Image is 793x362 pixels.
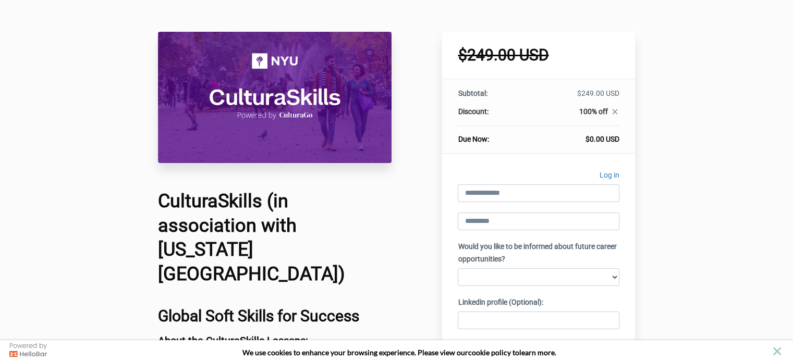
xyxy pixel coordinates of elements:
strong: to [513,348,519,357]
label: When do you expect to graduate? [458,340,566,352]
span: Subtotal: [458,89,487,97]
span: We use cookies to enhance your browsing experience. Please view our [242,348,468,357]
span: 100% off [579,107,608,116]
th: Due Now: [458,126,526,145]
img: 31710be-8b5f-527-66b4-0ce37cce11c4_CulturaSkills_NYU_Course_Header_Image.png [158,32,392,163]
b: Global Soft Skills for Success [158,307,359,325]
label: Would you like to be informed about future career opportunities? [458,241,619,266]
i: close [611,107,619,116]
h3: About the CulturaSkills Lessons: [158,335,392,346]
h1: $249.00 USD [458,47,619,63]
button: close [771,345,784,358]
a: Log in [600,169,619,184]
a: cookie policy [468,348,511,357]
span: learn more. [519,348,556,357]
span: $0.00 USD [585,135,619,143]
label: Linkedin profile (Optional): [458,296,543,309]
h1: CulturaSkills (in association with [US_STATE][GEOGRAPHIC_DATA]) [158,189,392,286]
td: $249.00 USD [526,88,619,106]
a: close [608,107,619,119]
th: Discount: [458,106,526,126]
